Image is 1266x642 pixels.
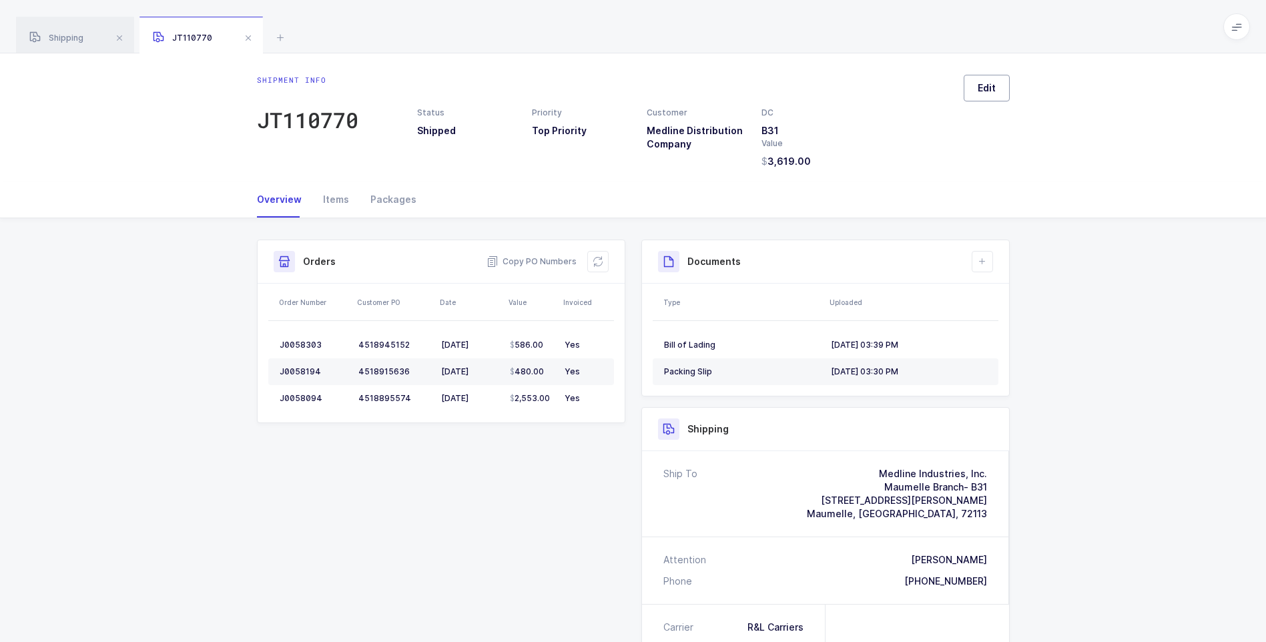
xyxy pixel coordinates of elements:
[565,340,580,350] span: Yes
[565,366,580,376] span: Yes
[358,340,430,350] div: 4518945152
[441,366,499,377] div: [DATE]
[687,422,729,436] h3: Shipping
[830,297,994,308] div: Uploaded
[807,467,987,480] div: Medline Industries, Inc.
[487,255,577,268] button: Copy PO Numbers
[761,124,860,137] h3: B31
[358,366,430,377] div: 4518915636
[978,81,996,95] span: Edit
[663,575,692,588] div: Phone
[532,107,631,119] div: Priority
[417,124,516,137] h3: Shipped
[647,107,745,119] div: Customer
[153,33,212,43] span: JT110770
[747,621,804,634] div: R&L Carriers
[807,494,987,507] div: [STREET_ADDRESS][PERSON_NAME]
[417,107,516,119] div: Status
[358,393,430,404] div: 4518895574
[509,297,555,308] div: Value
[257,182,312,218] div: Overview
[761,155,811,168] span: 3,619.00
[441,393,499,404] div: [DATE]
[257,75,358,85] div: Shipment info
[807,480,987,494] div: Maumelle Branch- B31
[807,508,987,519] span: Maumelle, [GEOGRAPHIC_DATA], 72113
[440,297,501,308] div: Date
[761,137,860,149] div: Value
[663,621,699,634] div: Carrier
[664,366,820,377] div: Packing Slip
[357,297,432,308] div: Customer PO
[664,340,820,350] div: Bill of Lading
[280,393,348,404] div: J0058094
[565,393,580,403] span: Yes
[280,340,348,350] div: J0058303
[663,553,706,567] div: Attention
[532,124,631,137] h3: Top Priority
[280,366,348,377] div: J0058194
[663,297,822,308] div: Type
[510,340,543,350] span: 586.00
[312,182,360,218] div: Items
[510,366,544,377] span: 480.00
[761,107,860,119] div: DC
[360,182,416,218] div: Packages
[831,340,987,350] div: [DATE] 03:39 PM
[687,255,741,268] h3: Documents
[441,340,499,350] div: [DATE]
[29,33,83,43] span: Shipping
[563,297,610,308] div: Invoiced
[647,124,745,151] h3: Medline Distribution Company
[911,553,987,567] div: [PERSON_NAME]
[510,393,550,404] span: 2,553.00
[279,297,349,308] div: Order Number
[663,467,697,521] div: Ship To
[904,575,987,588] div: [PHONE_NUMBER]
[303,255,336,268] h3: Orders
[831,366,987,377] div: [DATE] 03:30 PM
[964,75,1010,101] button: Edit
